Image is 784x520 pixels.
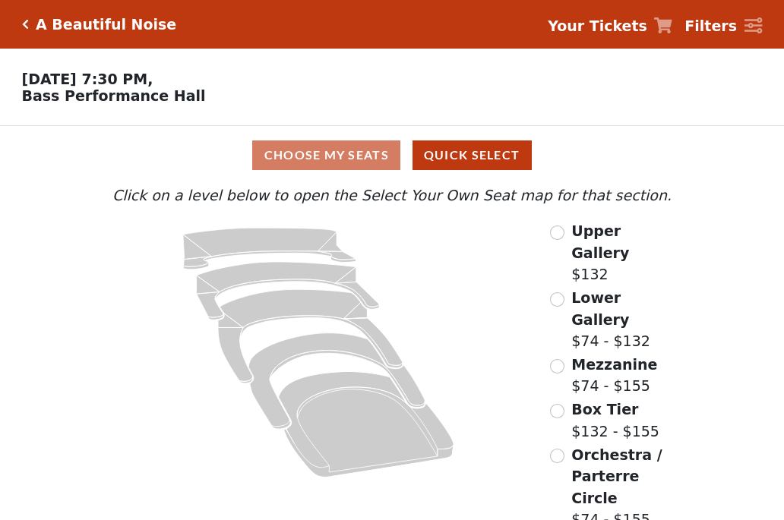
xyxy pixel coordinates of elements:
[571,354,657,397] label: $74 - $155
[413,140,532,170] button: Quick Select
[571,446,662,506] span: Orchestra / Parterre Circle
[571,401,638,418] span: Box Tier
[279,372,454,477] path: Orchestra / Parterre Circle - Seats Available: 74
[183,228,356,269] path: Upper Gallery - Seats Available: 163
[684,17,737,34] strong: Filters
[548,15,672,37] a: Your Tickets
[22,19,29,30] a: Click here to go back to filters
[571,399,659,442] label: $132 - $155
[571,222,629,261] span: Upper Gallery
[109,184,675,206] p: Click on a level below to open the Select Your Own Seat map for that section.
[197,262,380,320] path: Lower Gallery - Seats Available: 161
[571,220,675,285] label: $132
[571,287,675,352] label: $74 - $132
[548,17,647,34] strong: Your Tickets
[571,356,657,373] span: Mezzanine
[684,15,762,37] a: Filters
[571,289,629,328] span: Lower Gallery
[36,16,176,33] h5: A Beautiful Noise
